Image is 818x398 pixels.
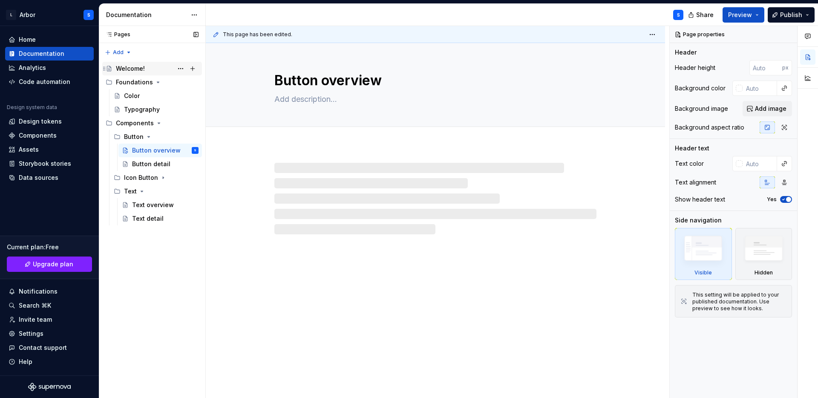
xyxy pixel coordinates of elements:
[7,104,57,111] div: Design system data
[110,185,202,198] div: Text
[5,327,94,340] a: Settings
[735,228,792,280] div: Hidden
[19,145,39,154] div: Assets
[113,49,124,56] span: Add
[5,285,94,298] button: Notifications
[19,78,70,86] div: Code automation
[124,105,160,114] div: Typography
[110,89,202,103] a: Color
[273,70,595,91] textarea: Button overview
[5,115,94,128] a: Design tokens
[5,47,94,61] a: Documentation
[102,116,202,130] div: Components
[5,313,94,326] a: Invite team
[33,260,73,268] span: Upgrade plan
[19,358,32,366] div: Help
[116,64,145,73] div: Welcome!
[675,178,716,187] div: Text alignment
[675,123,744,132] div: Background aspect ratio
[675,159,704,168] div: Text color
[723,7,764,23] button: Preview
[5,157,94,170] a: Storybook stories
[675,144,709,153] div: Header text
[19,63,46,72] div: Analytics
[5,75,94,89] a: Code automation
[5,355,94,369] button: Help
[87,12,90,18] div: S
[124,173,158,182] div: Icon Button
[5,61,94,75] a: Analytics
[743,101,792,116] button: Add image
[749,60,782,75] input: Auto
[110,103,202,116] a: Typography
[5,299,94,312] button: Search ⌘K
[118,157,202,171] a: Button detail
[19,329,43,338] div: Settings
[102,46,134,58] button: Add
[675,195,725,204] div: Show header text
[782,64,789,71] p: px
[19,117,62,126] div: Design tokens
[118,198,202,212] a: Text overview
[19,159,71,168] div: Storybook stories
[19,301,51,310] div: Search ⌘K
[696,11,714,19] span: Share
[767,196,777,203] label: Yes
[194,146,196,155] div: S
[19,35,36,44] div: Home
[124,133,144,141] div: Button
[102,62,202,75] a: Welcome!
[19,287,58,296] div: Notifications
[675,104,728,113] div: Background image
[675,48,697,57] div: Header
[675,63,715,72] div: Header height
[132,160,170,168] div: Button detail
[684,7,719,23] button: Share
[124,92,140,100] div: Color
[19,49,64,58] div: Documentation
[5,143,94,156] a: Assets
[102,62,202,225] div: Page tree
[19,173,58,182] div: Data sources
[675,228,732,280] div: Visible
[692,291,786,312] div: This setting will be applied to your published documentation. Use preview to see how it looks.
[19,131,57,140] div: Components
[5,129,94,142] a: Components
[110,171,202,185] div: Icon Button
[5,341,94,355] button: Contact support
[755,269,773,276] div: Hidden
[743,81,777,96] input: Auto
[132,146,181,155] div: Button overview
[19,315,52,324] div: Invite team
[755,104,786,113] span: Add image
[118,212,202,225] a: Text detail
[28,383,71,391] svg: Supernova Logo
[728,11,752,19] span: Preview
[6,10,16,20] div: L
[675,216,722,225] div: Side navigation
[19,343,67,352] div: Contact support
[106,11,187,19] div: Documentation
[780,11,802,19] span: Publish
[7,243,92,251] div: Current plan : Free
[102,31,130,38] div: Pages
[110,130,202,144] div: Button
[116,119,154,127] div: Components
[132,201,174,209] div: Text overview
[675,84,726,92] div: Background color
[124,187,137,196] div: Text
[118,144,202,157] a: Button overviewS
[116,78,153,87] div: Foundations
[677,12,680,18] div: S
[20,11,35,19] div: Arbor
[694,269,712,276] div: Visible
[223,31,292,38] span: This page has been edited.
[7,257,92,272] a: Upgrade plan
[132,214,164,223] div: Text detail
[2,6,97,24] button: LArborS
[743,156,777,171] input: Auto
[5,171,94,185] a: Data sources
[5,33,94,46] a: Home
[102,75,202,89] div: Foundations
